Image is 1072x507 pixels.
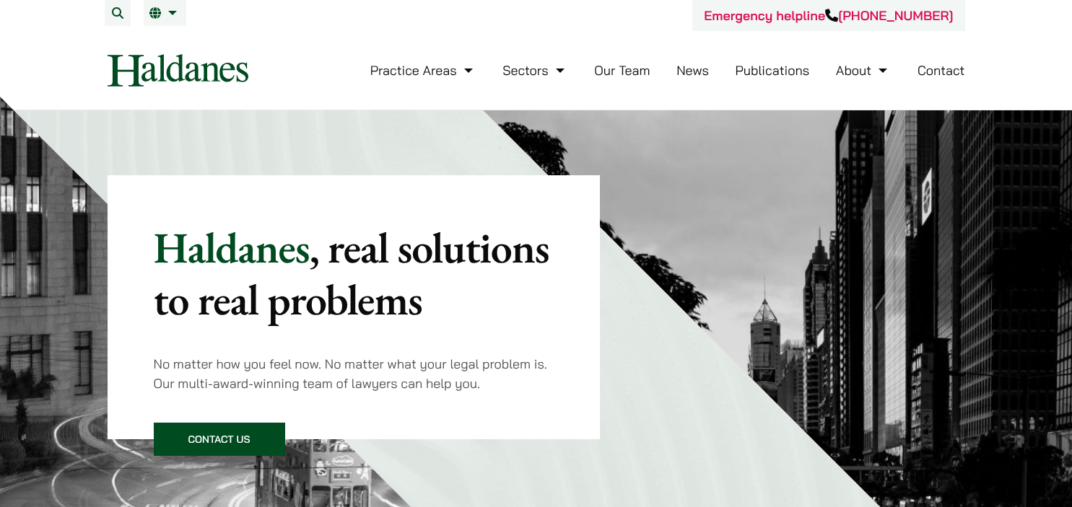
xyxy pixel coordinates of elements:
a: Publications [736,62,810,79]
a: Contact Us [154,423,285,456]
a: Contact [918,62,965,79]
a: Practice Areas [370,62,476,79]
a: EN [149,7,180,19]
a: Emergency helpline[PHONE_NUMBER] [704,7,953,24]
a: About [836,62,891,79]
p: Haldanes [154,221,554,325]
a: News [676,62,709,79]
img: Logo of Haldanes [108,54,248,87]
a: Our Team [594,62,650,79]
p: No matter how you feel now. No matter what your legal problem is. Our multi-award-winning team of... [154,354,554,393]
mark: , real solutions to real problems [154,219,549,327]
a: Sectors [502,62,567,79]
